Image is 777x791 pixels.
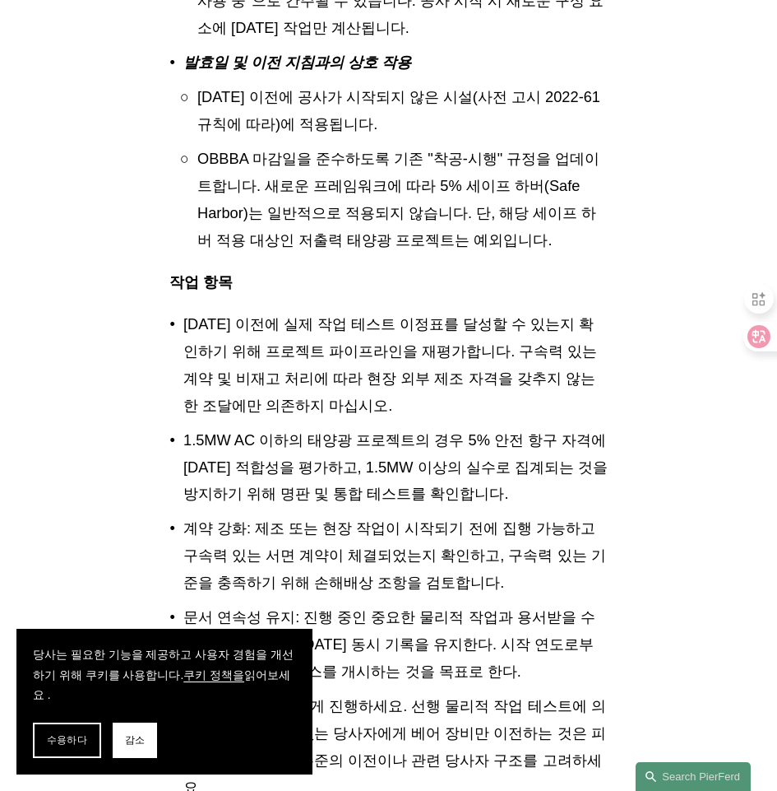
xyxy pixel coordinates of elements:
[183,608,599,680] font: 문서 연속성 유지: 진행 중인 중요한 물리적 작업과 용서받을 수 있는 중단 사항에 [DATE] 동시 기록을 유지한다. 시작 연도로부터 4년 이내에 서비스를 개시하는 것을 목표...
[33,649,294,682] font: 당사는 필요한 기능을 제공하고 사용자 경험을 개선하기 위해 쿠키를 사용합니다.
[183,431,612,503] font: 1.5MW AC 이하의 태양광 프로젝트의 경우 5% 안전 항구 자격에 [DATE] 적합성을 평가하고, 1.5MW 이상의 실수로 집계되는 것을 방지하기 위해 명판 및 통합 테스...
[125,734,145,746] font: 감소
[183,315,602,414] font: [DATE] 이전에 실제 작업 테스트 이정표를 달성할 수 있는지 확인하기 위해 프로젝트 파이프라인을 재평가합니다. 구속력 있는 계약 및 비재고 처리에 따라 현장 외부 제조 자...
[183,54,411,71] font: 발효일 및 이전 지침과의 상호 작용
[197,88,604,133] font: [DATE] 이전에 공사가 시작되지 않은 시설(사전 고시 2022-61 규칙에 따라)에 적용됩니다.
[197,150,599,249] font: OBBBA 마감일을 준수하도록 기존 "착공-시행" 규정을 업데이트합니다. 새로운 프레임워크에 따라 5% 세이프 하버(Safe Harbor)는 일반적으로 적용되지 않습니다. 단...
[33,723,101,758] button: 수용하다
[47,734,87,746] font: 수용하다
[183,669,244,682] a: 쿠키 정책을
[113,723,157,758] button: 감소
[16,629,312,775] section: 쿠키 배너
[169,273,233,291] font: 작업 항목
[183,519,606,591] font: 계약 강화: 제조 또는 현장 작업이 시작되기 전에 집행 가능하고 구속력 있는 서면 계약이 체결되었는지 확인하고, 구속력 있는 기준을 충족하기 위해 손해배상 조항을 검토합니다.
